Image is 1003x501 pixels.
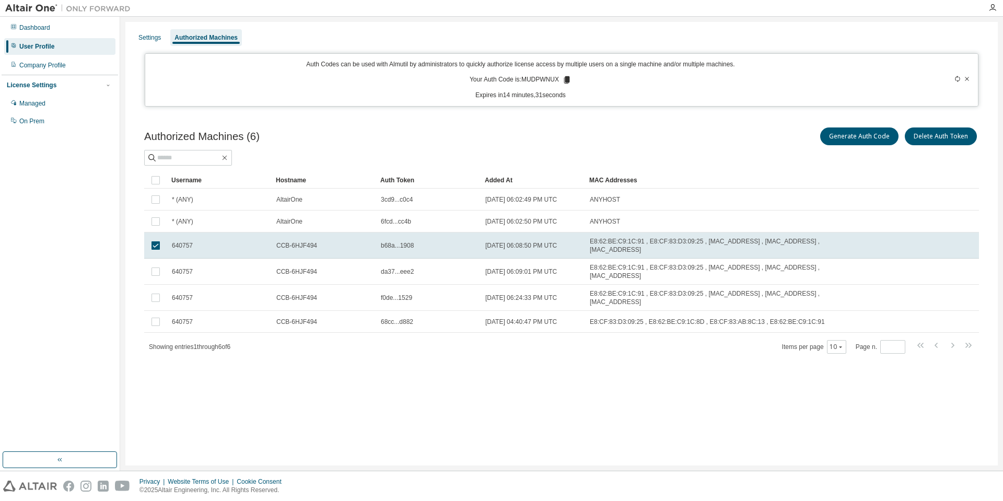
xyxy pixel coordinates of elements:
span: CCB-6HJF494 [276,267,317,276]
img: altair_logo.svg [3,481,57,492]
img: linkedin.svg [98,481,109,492]
div: Dashboard [19,24,50,32]
span: 640757 [172,294,193,302]
img: Altair One [5,3,136,14]
span: [DATE] 06:09:01 PM UTC [485,267,557,276]
div: Cookie Consent [237,477,287,486]
span: [DATE] 06:02:50 PM UTC [485,217,557,226]
span: E8:62:BE:C9:1C:91 , E8:CF:83:D3:09:25 , [MAC_ADDRESS] , [MAC_ADDRESS] , [MAC_ADDRESS] [590,263,869,280]
p: © 2025 Altair Engineering, Inc. All Rights Reserved. [139,486,288,495]
span: [DATE] 06:02:49 PM UTC [485,195,557,204]
p: Auth Codes can be used with Almutil by administrators to quickly authorize license access by mult... [151,60,890,69]
button: Generate Auth Code [820,127,899,145]
span: * (ANY) [172,217,193,226]
span: [DATE] 06:24:33 PM UTC [485,294,557,302]
span: 3cd9...c0c4 [381,195,413,204]
span: Page n. [856,340,905,354]
p: Your Auth Code is: MUDPWNUX [470,75,572,85]
span: b68a...1908 [381,241,414,250]
span: [DATE] 06:08:50 PM UTC [485,241,557,250]
div: Settings [138,33,161,42]
div: Added At [485,172,581,189]
span: f0de...1529 [381,294,412,302]
span: CCB-6HJF494 [276,318,317,326]
span: Showing entries 1 through 6 of 6 [149,343,230,351]
img: youtube.svg [115,481,130,492]
span: [DATE] 04:40:47 PM UTC [485,318,557,326]
span: 6fcd...cc4b [381,217,411,226]
p: Expires in 14 minutes, 31 seconds [151,91,890,100]
div: Username [171,172,267,189]
div: Privacy [139,477,168,486]
div: License Settings [7,81,56,89]
span: Items per page [782,340,846,354]
span: ANYHOST [590,195,620,204]
span: AltairOne [276,217,302,226]
span: 640757 [172,241,193,250]
span: CCB-6HJF494 [276,241,317,250]
button: Delete Auth Token [905,127,977,145]
span: E8:CF:83:D3:09:25 , E8:62:BE:C9:1C:8D , E8:CF:83:AB:8C:13 , E8:62:BE:C9:1C:91 [590,318,825,326]
span: da37...eee2 [381,267,414,276]
div: Auth Token [380,172,476,189]
span: E8:62:BE:C9:1C:91 , E8:CF:83:D3:09:25 , [MAC_ADDRESS] , [MAC_ADDRESS] , [MAC_ADDRESS] [590,289,869,306]
span: 68cc...d882 [381,318,413,326]
button: 10 [830,343,844,351]
div: Hostname [276,172,372,189]
span: * (ANY) [172,195,193,204]
span: 640757 [172,267,193,276]
span: E8:62:BE:C9:1C:91 , E8:CF:83:D3:09:25 , [MAC_ADDRESS] , [MAC_ADDRESS] , [MAC_ADDRESS] [590,237,869,254]
div: Managed [19,99,45,108]
span: 640757 [172,318,193,326]
div: User Profile [19,42,54,51]
div: Company Profile [19,61,66,69]
div: On Prem [19,117,44,125]
div: MAC Addresses [589,172,869,189]
span: ANYHOST [590,217,620,226]
img: instagram.svg [80,481,91,492]
span: CCB-6HJF494 [276,294,317,302]
span: Authorized Machines (6) [144,131,260,143]
div: Authorized Machines [174,33,238,42]
img: facebook.svg [63,481,74,492]
div: Website Terms of Use [168,477,237,486]
span: AltairOne [276,195,302,204]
